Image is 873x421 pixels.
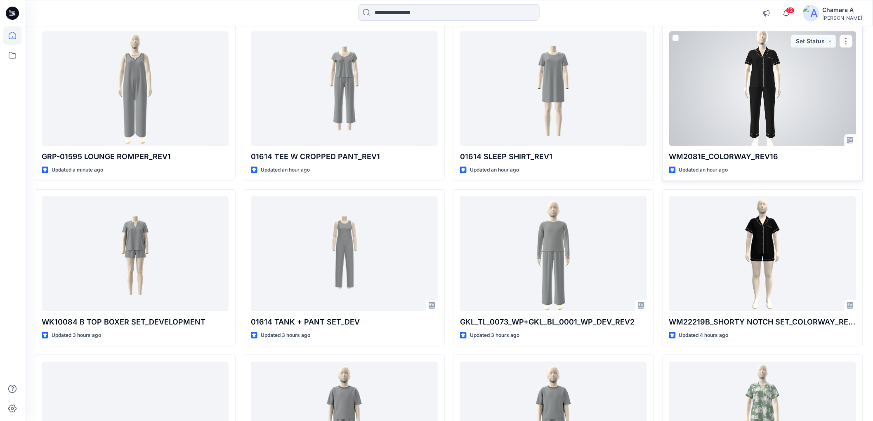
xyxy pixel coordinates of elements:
a: GRP-01595 LOUNGE ROMPER_REV1 [42,31,229,146]
img: avatar [803,5,819,21]
p: Updated 3 hours ago [261,331,310,340]
p: GKL_TL_0073_WP+GKL_BL_0001_WP_DEV_REV2 [460,316,647,328]
a: 01614 SLEEP SHIRT_REV1 [460,31,647,146]
p: Updated 3 hours ago [470,331,519,340]
p: Updated an hour ago [679,166,728,174]
span: 12 [786,7,795,14]
a: 01614 TEE W CROPPED PANT_REV1 [251,31,438,146]
a: GKL_TL_0073_WP+GKL_BL_0001_WP_DEV_REV2 [460,196,647,311]
p: GRP-01595 LOUNGE ROMPER_REV1 [42,151,229,162]
p: 01614 TEE W CROPPED PANT_REV1 [251,151,438,162]
p: WM2081E_COLORWAY_REV16 [669,151,856,162]
p: Updated 4 hours ago [679,331,729,340]
p: WK10084 B TOP BOXER SET_DEVELOPMENT [42,316,229,328]
p: Updated a minute ago [52,166,103,174]
p: Updated an hour ago [470,166,519,174]
div: Chamara A [823,5,863,15]
a: WK10084 B TOP BOXER SET_DEVELOPMENT [42,196,229,311]
p: Updated 3 hours ago [52,331,101,340]
a: WM22219B_SHORTY NOTCH SET_COLORWAY_REV16 [669,196,856,311]
a: 01614 TANK + PANT SET_DEV [251,196,438,311]
div: [PERSON_NAME] [823,15,863,21]
p: WM22219B_SHORTY NOTCH SET_COLORWAY_REV16 [669,316,856,328]
p: 01614 SLEEP SHIRT_REV1 [460,151,647,162]
p: Updated an hour ago [261,166,310,174]
p: 01614 TANK + PANT SET_DEV [251,316,438,328]
a: WM2081E_COLORWAY_REV16 [669,31,856,146]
